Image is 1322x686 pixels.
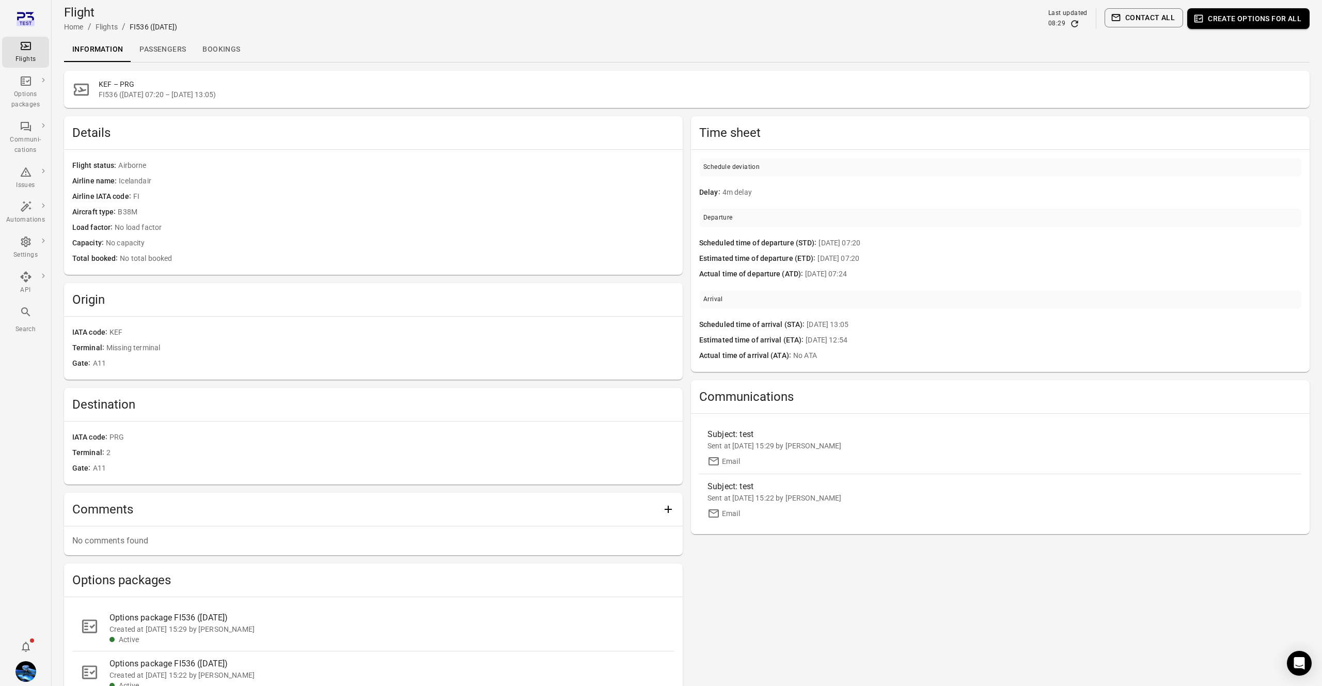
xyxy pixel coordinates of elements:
[807,319,1301,331] span: [DATE] 13:05
[72,572,674,588] h2: Options packages
[72,160,118,171] span: Flight status
[72,207,118,218] span: Aircraft type
[88,21,91,33] li: /
[64,37,1310,62] div: Local navigation
[96,23,118,31] a: Flights
[72,605,674,651] a: Options package FI536 ([DATE])Created at [DATE] 15:29 by [PERSON_NAME]Active
[131,37,194,62] a: Passengers
[2,197,49,228] a: Automations
[817,253,1301,264] span: [DATE] 07:20
[64,4,177,21] h1: Flight
[93,358,674,369] span: A11
[72,358,93,369] span: Gate
[722,508,740,519] div: Email
[72,396,674,413] h2: Destination
[699,187,722,198] span: Delay
[6,215,45,225] div: Automations
[1048,8,1088,19] div: Last updated
[2,232,49,263] a: Settings
[1069,19,1080,29] button: Refresh data
[115,222,674,233] span: No load factor
[72,253,120,264] span: Total booked
[72,342,106,354] span: Terminal
[699,238,819,249] span: Scheduled time of departure (STD)
[72,222,115,233] span: Load factor
[11,657,40,686] button: Daníel Benediktsson
[72,176,119,187] span: Airline name
[1048,19,1065,29] div: 08:29
[72,447,106,459] span: Terminal
[133,191,674,202] span: FI
[2,37,49,68] a: Flights
[194,37,248,62] a: Bookings
[64,23,84,31] a: Home
[703,162,760,173] div: Schedule deviation
[109,432,674,443] span: PRG
[72,432,109,443] span: IATA code
[99,79,1301,89] h2: KEF – PRG
[72,191,133,202] span: Airline IATA code
[15,661,36,682] img: shutterstock-1708408498.jpg
[118,160,674,171] span: Airborne
[6,250,45,260] div: Settings
[707,493,1293,503] div: Sent at [DATE] 15:22 by [PERSON_NAME]
[6,89,45,110] div: Options packages
[658,499,679,520] button: Add comment
[707,480,1147,493] div: Subject: test
[120,253,674,264] span: No total booked
[109,658,666,670] div: Options package FI536 ([DATE])
[72,501,658,518] h2: Comments
[99,89,1301,100] span: FI536 ([DATE] 07:20 – [DATE] 13:05)
[699,124,1301,141] h2: Time sheet
[64,37,131,62] a: Information
[707,441,1293,451] div: Sent at [DATE] 15:29 by [PERSON_NAME]
[699,350,793,362] span: Actual time of arrival (ATA)
[119,634,666,645] div: Active
[699,388,1301,405] h2: Communications
[119,176,674,187] span: Icelandair
[703,213,733,223] div: Departure
[707,428,1147,441] div: Subject: test
[6,285,45,295] div: API
[819,238,1301,249] span: [DATE] 07:20
[699,319,807,331] span: Scheduled time of arrival (STA)
[1187,8,1310,29] button: Create options for all
[1287,651,1312,676] div: Open Intercom Messenger
[805,269,1301,280] span: [DATE] 07:24
[64,21,177,33] nav: Breadcrumbs
[2,72,49,113] a: Options packages
[6,180,45,191] div: Issues
[699,474,1301,526] a: Subject: testSent at [DATE] 15:22 by [PERSON_NAME]Email
[806,335,1301,346] span: [DATE] 12:54
[72,535,674,547] p: No comments found
[72,238,106,249] span: Capacity
[6,54,45,65] div: Flights
[122,21,125,33] li: /
[72,463,93,474] span: Gate
[2,163,49,194] a: Issues
[793,350,1301,362] span: No ATA
[15,636,36,657] button: Notifications
[699,335,806,346] span: Estimated time of arrival (ETA)
[109,327,674,338] span: KEF
[72,124,674,141] h2: Details
[699,269,805,280] span: Actual time of departure (ATD)
[2,268,49,299] a: API
[106,342,674,354] span: Missing terminal
[109,670,666,680] div: Created at [DATE] 15:22 by [PERSON_NAME]
[722,187,1301,198] span: 4m delay
[109,612,666,624] div: Options package FI536 ([DATE])
[722,456,740,466] div: Email
[130,22,177,32] div: FI536 ([DATE])
[2,303,49,337] button: Search
[72,291,674,308] h2: Origin
[1105,8,1183,27] button: Contact all
[106,447,674,459] span: 2
[93,463,674,474] span: A11
[699,422,1301,474] a: Subject: testSent at [DATE] 15:29 by [PERSON_NAME]Email
[106,238,674,249] span: No capacity
[6,135,45,155] div: Communi-cations
[109,624,666,634] div: Created at [DATE] 15:29 by [PERSON_NAME]
[72,327,109,338] span: IATA code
